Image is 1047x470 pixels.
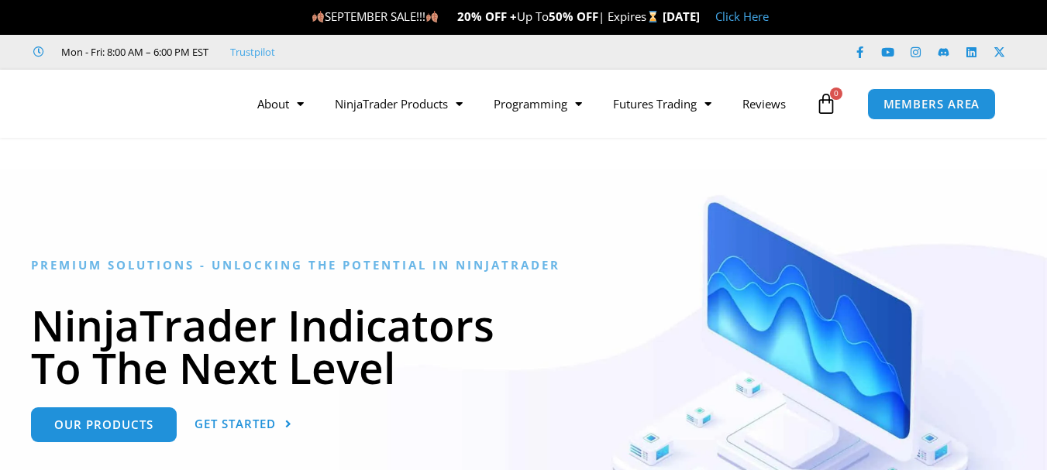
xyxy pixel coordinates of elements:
span: Get Started [195,418,276,430]
nav: Menu [242,86,811,122]
h1: NinjaTrader Indicators To The Next Level [31,304,1016,389]
strong: 20% OFF + [457,9,517,24]
a: Programming [478,86,598,122]
a: Our Products [31,407,177,442]
a: Click Here [715,9,769,24]
a: 0 [792,81,860,126]
img: 🍂 [312,11,324,22]
img: LogoAI | Affordable Indicators – NinjaTrader [43,76,209,132]
a: Futures Trading [598,86,727,122]
a: Get Started [195,407,292,442]
img: ⌛ [647,11,659,22]
span: 0 [830,87,842,100]
span: Our Products [54,419,153,431]
a: Reviews [727,86,801,122]
span: Mon - Fri: 8:00 AM – 6:00 PM EST [57,43,208,61]
img: 🍂 [426,11,438,22]
h6: Premium Solutions - Unlocking the Potential in NinjaTrader [31,258,1016,273]
span: MEMBERS AREA [883,98,980,110]
span: SEPTEMBER SALE!!! Up To | Expires [312,9,663,24]
strong: [DATE] [663,9,700,24]
a: NinjaTrader Products [319,86,478,122]
strong: 50% OFF [549,9,598,24]
a: Trustpilot [230,43,275,61]
a: MEMBERS AREA [867,88,997,120]
a: About [242,86,319,122]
